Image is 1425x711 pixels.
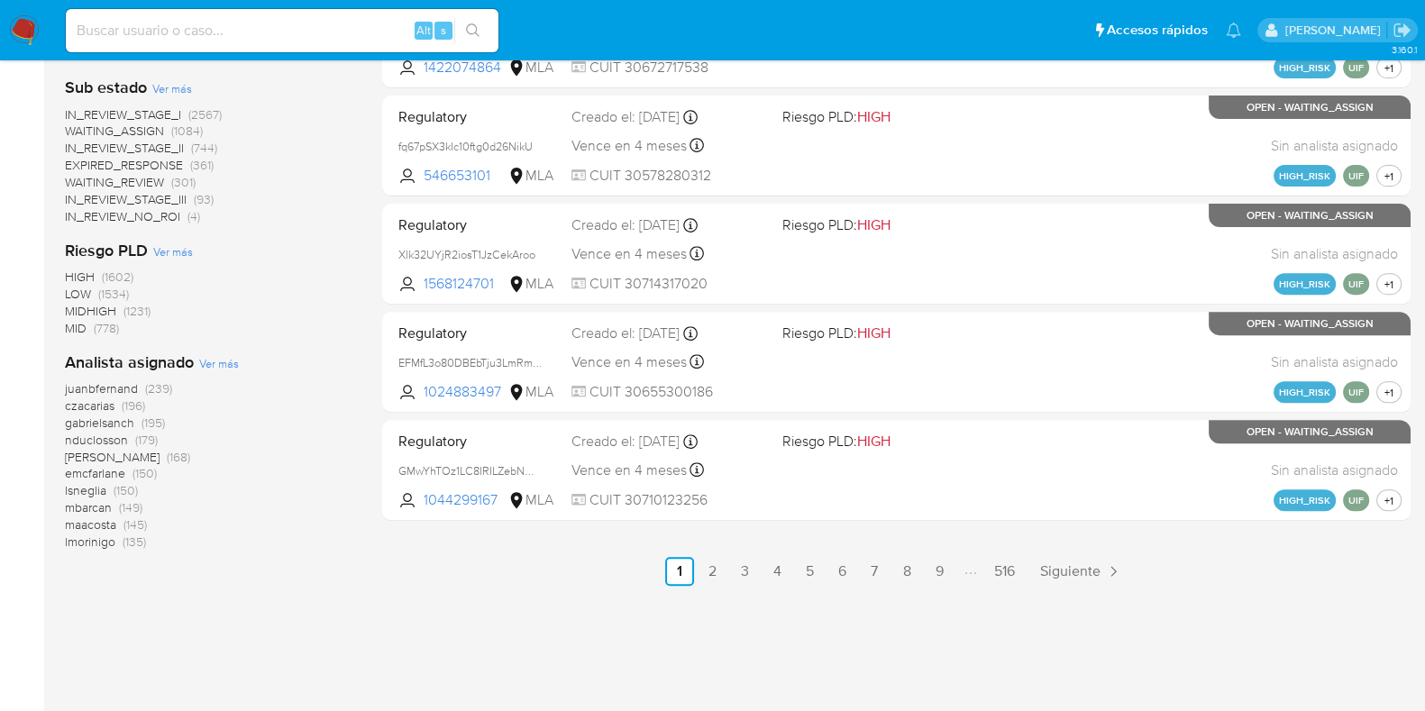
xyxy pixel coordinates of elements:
span: Alt [416,22,431,39]
input: Buscar usuario o caso... [66,19,498,42]
a: Notificaciones [1226,23,1241,38]
p: manuela.mafut@mercadolibre.com [1284,22,1386,39]
span: Accesos rápidos [1107,21,1208,40]
button: search-icon [454,18,491,43]
span: 3.160.1 [1391,42,1416,57]
a: Salir [1393,21,1411,40]
span: s [441,22,446,39]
